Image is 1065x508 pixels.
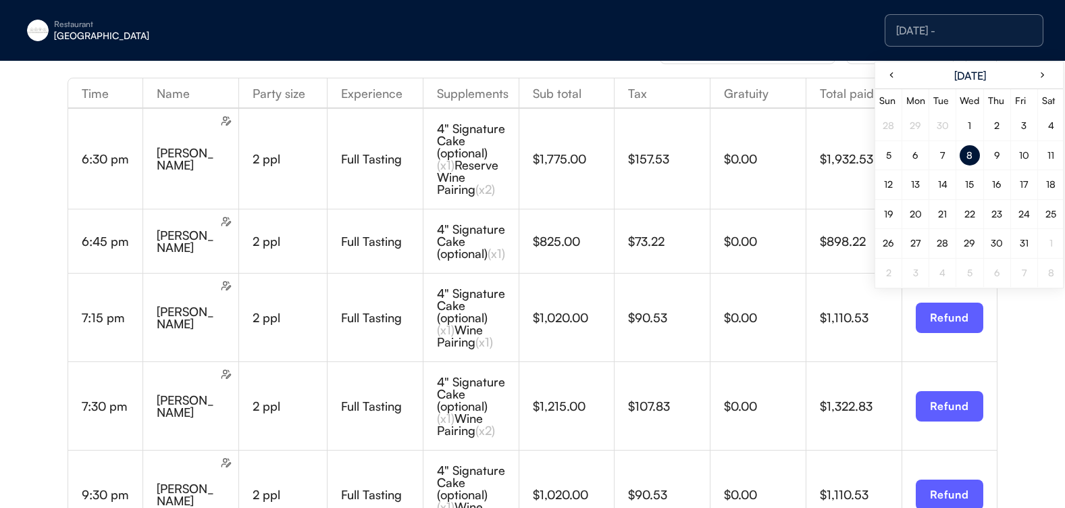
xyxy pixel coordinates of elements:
div: [PERSON_NAME] [157,482,218,507]
font: (x1) [437,322,454,337]
div: 29 [910,121,921,130]
div: Fri [1015,96,1033,105]
div: Supplements [423,87,519,99]
div: [PERSON_NAME] [157,305,218,330]
div: Total paid [806,87,902,99]
div: $1,322.83 [820,400,902,412]
div: 26 [883,238,894,248]
img: users-edit.svg [221,369,232,380]
div: 6 [994,268,1000,278]
div: $1,020.00 [533,311,615,324]
div: $0.00 [724,153,806,165]
div: 15 [965,180,974,189]
div: Experience [328,87,423,99]
div: [GEOGRAPHIC_DATA] [54,31,224,41]
font: (x1) [437,157,454,172]
div: Sat [1042,96,1060,105]
button: Refund [916,303,983,333]
div: 8 [966,151,972,160]
div: 17 [1020,180,1028,189]
div: 7:15 pm [82,311,142,324]
div: 30 [937,121,949,130]
div: 2 ppl [253,488,327,501]
font: (x1) [488,246,505,261]
div: 7:30 pm [82,400,142,412]
div: [DATE] [954,70,986,81]
div: $1,020.00 [533,488,615,501]
div: Sub total [519,87,615,99]
div: 2 ppl [253,311,327,324]
img: users-edit.svg [221,216,232,227]
div: 1 [1049,238,1053,248]
div: $73.22 [628,235,710,247]
div: 2 [994,121,999,130]
div: $0.00 [724,311,806,324]
div: 5 [967,268,972,278]
div: $1,110.53 [820,488,902,501]
div: $0.00 [724,400,806,412]
div: $107.83 [628,400,710,412]
div: 2 ppl [253,153,327,165]
img: users-edit.svg [221,280,232,291]
div: $825.00 [533,235,615,247]
div: 22 [964,209,975,219]
div: Full Tasting [341,311,423,324]
div: 9:30 pm [82,488,142,501]
div: 4" Signature Cake (optional) Wine Pairing [437,376,519,436]
div: 6 [912,151,918,160]
div: $0.00 [724,488,806,501]
div: 7 [940,151,945,160]
div: 2 ppl [253,400,327,412]
font: (x1) [475,334,493,349]
div: Thu [988,96,1006,105]
div: 8 [1048,268,1054,278]
img: users-edit.svg [221,116,232,126]
img: eleven-madison-park-new-york-ny-logo-1.jpg [27,20,49,41]
div: Tax [615,87,710,99]
div: 9 [994,151,1000,160]
div: 27 [910,238,920,248]
div: 4" Signature Cake (optional) Reserve Wine Pairing [437,122,519,195]
div: 19 [884,209,893,219]
div: $1,110.53 [820,311,902,324]
div: $90.53 [628,311,710,324]
div: 21 [938,209,947,219]
div: 4" Signature Cake (optional) Wine Pairing [437,287,519,348]
div: 28 [883,121,894,130]
div: 28 [937,238,948,248]
div: $1,775.00 [533,153,615,165]
div: Full Tasting [341,488,423,501]
div: 14 [938,180,947,189]
div: 10 [1019,151,1029,160]
div: 29 [964,238,975,248]
div: 6:30 pm [82,153,142,165]
div: 1 [968,121,971,130]
div: $90.53 [628,488,710,501]
div: 30 [991,238,1003,248]
div: [PERSON_NAME] [157,394,218,418]
div: $1,932.53 [820,153,902,165]
div: 16 [992,180,1002,189]
button: Refund [916,391,983,422]
div: Wed [960,96,979,105]
div: 2 ppl [253,235,327,247]
div: Sun [879,96,898,105]
div: 2 [886,268,891,278]
div: Full Tasting [341,153,423,165]
div: [PERSON_NAME] [157,147,218,171]
div: 4" Signature Cake (optional) [437,223,519,259]
div: 24 [1018,209,1030,219]
div: Name [143,87,238,99]
div: Gratuity [710,87,806,99]
div: 5 [886,151,891,160]
div: $1,215.00 [533,400,615,412]
div: $898.22 [820,235,902,247]
div: 18 [1046,180,1056,189]
font: (x2) [475,423,495,438]
div: [PERSON_NAME] [157,229,218,253]
img: users-edit.svg [221,457,232,468]
font: (x1) [437,411,454,426]
div: 11 [1047,151,1054,160]
div: 20 [910,209,922,219]
div: 12 [884,180,893,189]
